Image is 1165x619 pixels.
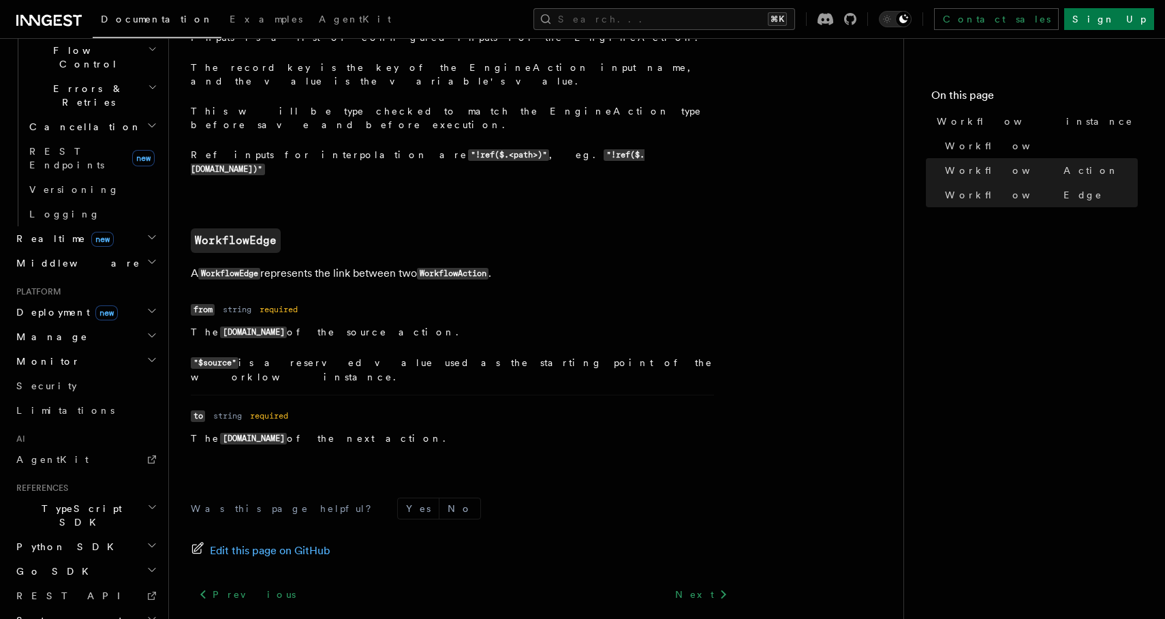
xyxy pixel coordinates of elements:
[11,540,122,554] span: Python SDK
[191,502,381,515] p: Was this page helpful?
[934,8,1059,30] a: Contact sales
[939,134,1138,158] a: Workflow
[11,226,160,251] button: Realtimenew
[210,541,330,560] span: Edit this page on GitHub
[417,268,488,280] code: WorkflowAction
[11,256,140,270] span: Middleware
[191,304,215,316] code: from
[213,410,242,421] dd: string
[24,177,160,202] a: Versioning
[221,4,311,37] a: Examples
[11,447,160,472] a: AgentKit
[398,498,439,519] button: Yes
[667,582,736,607] a: Next
[191,148,714,177] p: Ref inputs for interpolation are , eg.
[945,188,1102,202] span: WorkflowEdge
[11,502,147,529] span: TypeScript SDK
[311,4,399,37] a: AgentKit
[439,498,480,519] button: No
[198,268,260,280] code: WorkflowEdge
[11,305,118,319] span: Deployment
[24,120,142,134] span: Cancellation
[11,286,61,297] span: Platform
[24,76,160,115] button: Errors & Retries
[191,432,714,446] p: The of the next action.
[132,150,155,166] span: new
[24,115,160,139] button: Cancellation
[937,115,1133,128] span: Workflow instance
[260,304,298,315] dd: required
[16,380,77,391] span: Security
[11,496,160,534] button: TypeScript SDK
[230,14,302,25] span: Examples
[250,410,288,421] dd: required
[95,305,118,320] span: new
[24,82,148,109] span: Errors & Retries
[220,433,287,444] code: [DOMAIN_NAME]
[11,584,160,608] a: REST API
[101,14,213,25] span: Documentation
[931,109,1138,134] a: Workflow instance
[11,251,160,275] button: Middleware
[191,228,281,253] a: WorkflowEdge
[11,324,160,349] button: Manage
[191,541,330,560] a: Edit this page on GitHub
[24,202,160,226] a: Logging
[11,483,68,494] span: References
[11,534,160,559] button: Python SDK
[319,14,391,25] span: AgentKit
[11,300,160,324] button: Deploymentnew
[11,349,160,374] button: Monitor
[223,304,251,315] dd: string
[191,61,714,88] p: The record key is the key of the EngineAction input name, and the value is the variable's value.
[191,356,714,384] p: is a reserved value used as the starting point of the worklow instance.
[191,410,205,422] code: to
[945,164,1119,177] span: WorkflowAction
[11,564,97,578] span: Go SDK
[24,38,160,76] button: Flow Control
[11,559,160,584] button: Go SDK
[768,12,787,26] kbd: ⌘K
[11,434,25,444] span: AI
[879,11,912,27] button: Toggle dark mode
[939,158,1138,183] a: WorkflowAction
[945,139,1063,153] span: Workflow
[533,8,795,30] button: Search...⌘K
[16,405,114,416] span: Limitations
[939,183,1138,207] a: WorkflowEdge
[24,44,148,71] span: Flow Control
[11,330,88,344] span: Manage
[191,325,714,339] p: The of the source action.
[29,184,119,195] span: Versioning
[11,374,160,398] a: Security
[220,327,287,338] code: [DOMAIN_NAME]
[1064,8,1154,30] a: Sign Up
[191,104,714,132] p: This will be type checked to match the EngineAction type before save and before execution.
[91,232,114,247] span: new
[191,264,736,284] p: A represents the link between two .
[16,454,89,465] span: AgentKit
[29,146,104,170] span: REST Endpoints
[93,4,221,38] a: Documentation
[468,149,549,161] code: "!ref($.<path>)"
[191,357,238,369] code: "$source"
[24,139,160,177] a: REST Endpointsnew
[11,398,160,423] a: Limitations
[29,209,100,220] span: Logging
[16,590,132,601] span: REST API
[11,354,80,368] span: Monitor
[11,232,114,245] span: Realtime
[931,87,1138,109] h4: On this page
[191,582,303,607] a: Previous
